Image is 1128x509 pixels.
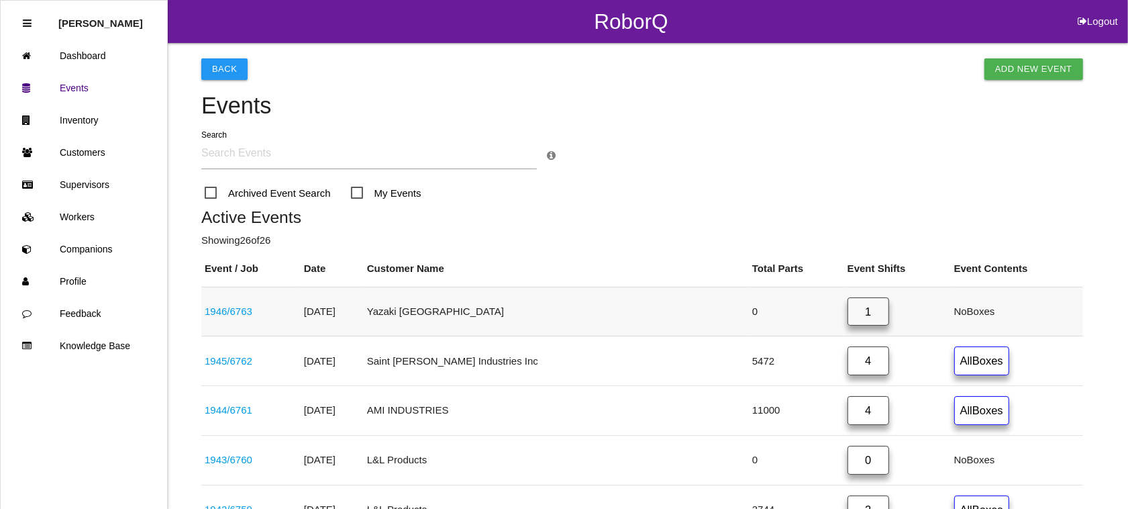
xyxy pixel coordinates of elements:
[749,287,844,336] td: 0
[301,251,364,287] th: Date
[1,104,167,136] a: Inventory
[201,58,248,80] button: Back
[201,129,227,141] label: Search
[58,7,143,29] p: Rosie Blandino
[749,386,844,436] td: 11000
[547,150,556,161] a: Search Info
[1,40,167,72] a: Dashboard
[205,306,252,317] a: 1946/6763
[205,185,331,201] span: Archived Event Search
[301,336,364,386] td: [DATE]
[201,208,1083,226] h5: Active Events
[984,58,1083,80] a: Add New Event
[364,251,749,287] th: Customer Name
[301,287,364,336] td: [DATE]
[1,201,167,233] a: Workers
[848,346,889,375] a: 4
[951,251,1083,287] th: Event Contents
[749,336,844,386] td: 5472
[301,435,364,485] td: [DATE]
[364,287,749,336] td: Yazaki [GEOGRAPHIC_DATA]
[205,403,297,418] div: 21018663
[954,346,1009,375] a: AllBoxes
[954,396,1009,425] a: AllBoxes
[205,453,297,468] div: 68545120AD/121AD (537369 537371)
[1,233,167,265] a: Companions
[1,169,167,201] a: Supervisors
[844,251,951,287] th: Event Shifts
[1,72,167,104] a: Events
[848,446,889,475] a: 0
[364,435,749,485] td: L&L Products
[201,251,301,287] th: Event / Job
[205,404,252,416] a: 1944/6761
[1,297,167,330] a: Feedback
[205,355,252,367] a: 1945/6762
[23,7,32,40] div: Close
[364,336,749,386] td: Saint [PERSON_NAME] Industries Inc
[205,354,297,369] div: 68375451AE/50AE, 68483789AE,88AE
[749,251,844,287] th: Total Parts
[201,233,1083,248] p: Showing 26 of 26
[364,386,749,436] td: AMI INDUSTRIES
[749,435,844,485] td: 0
[951,287,1083,336] td: No Boxes
[351,185,421,201] span: My Events
[1,136,167,169] a: Customers
[205,304,297,320] div: L1M8 10C666 GF
[205,454,252,465] a: 1943/6760
[1,330,167,362] a: Knowledge Base
[848,396,889,425] a: 4
[848,297,889,326] a: 1
[951,435,1083,485] td: No Boxes
[301,386,364,436] td: [DATE]
[1,265,167,297] a: Profile
[201,93,1083,119] h4: Events
[201,138,537,169] input: Search Events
